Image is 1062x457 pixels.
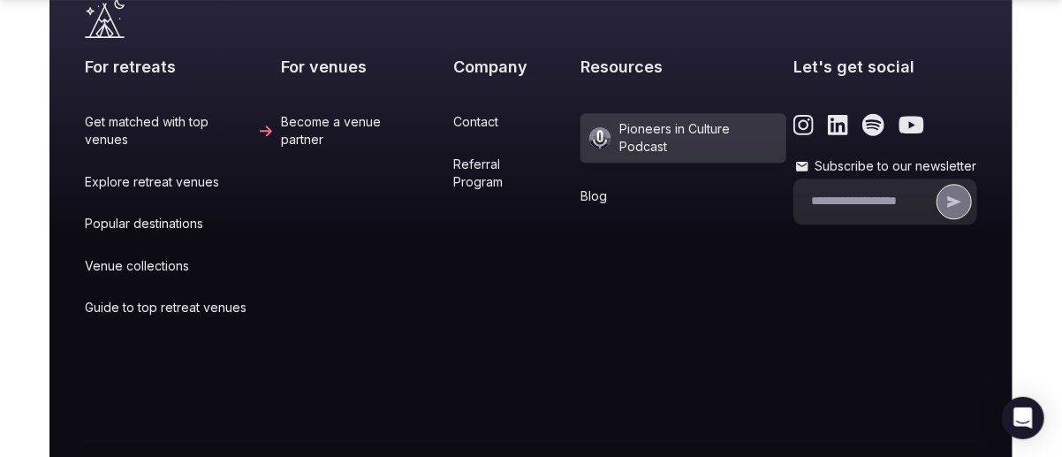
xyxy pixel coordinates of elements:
h2: Let's get social [793,56,977,78]
a: Get matched with top venues [85,113,275,148]
div: Open Intercom Messenger [1002,397,1044,439]
h2: Company [453,56,573,78]
a: Blog [580,187,786,205]
a: Link to the retreats and venues LinkedIn page [828,113,848,136]
a: Guide to top retreat venues [85,299,275,316]
a: Link to the retreats and venues Spotify page [862,113,884,136]
a: Explore retreat venues [85,173,275,191]
a: Link to the retreats and venues Youtube page [899,113,924,136]
a: Referral Program [453,156,573,190]
a: Venue collections [85,257,275,275]
a: Contact [453,113,573,131]
a: Popular destinations [85,215,275,232]
h2: For retreats [85,56,275,78]
h2: Resources [580,56,786,78]
a: Pioneers in Culture Podcast [580,113,786,162]
a: Become a venue partner [282,113,447,148]
label: Subscribe to our newsletter [793,157,977,175]
a: Link to the retreats and venues Instagram page [793,113,814,136]
h2: For venues [282,56,447,78]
